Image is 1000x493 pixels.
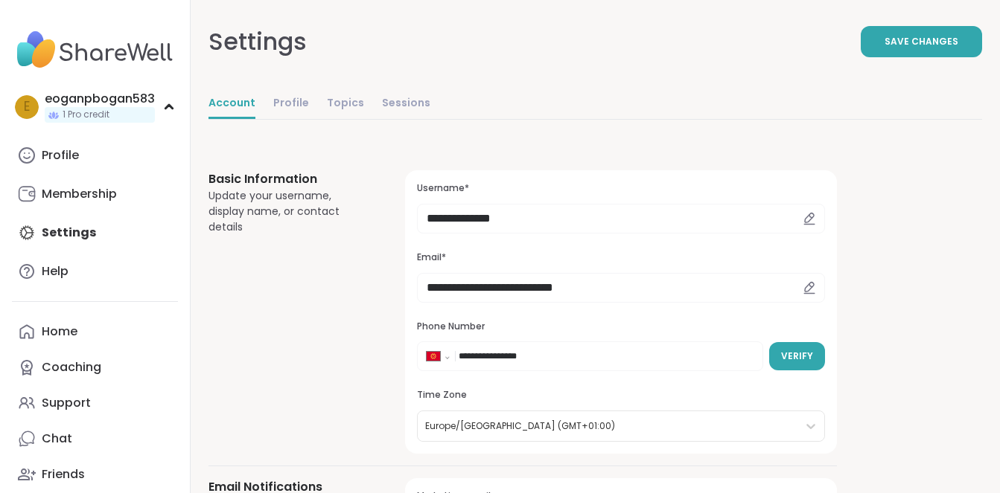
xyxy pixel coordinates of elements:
div: Settings [208,24,307,59]
h3: Basic Information [208,170,369,188]
a: Profile [12,138,178,173]
img: ShareWell Nav Logo [12,24,178,76]
div: Coaching [42,359,101,376]
a: Profile [273,89,309,119]
a: Support [12,385,178,421]
span: 1 Pro credit [63,109,109,121]
div: Help [42,263,69,280]
a: Friends [12,457,178,492]
div: Profile [42,147,79,164]
a: Home [12,314,178,349]
button: Verify [769,342,825,370]
div: Update your username, display name, or contact details [208,188,369,235]
div: Home [42,323,77,340]
button: Save Changes [861,26,982,57]
h3: Email* [417,251,825,264]
span: Save Changes [885,35,958,48]
div: Support [42,395,91,411]
div: Membership [42,186,117,202]
h3: Time Zone [417,389,825,402]
div: Friends [42,466,85,483]
a: Chat [12,421,178,457]
a: Sessions [382,89,430,119]
span: e [24,97,30,117]
h3: Phone Number [417,320,825,333]
span: Verify [781,349,813,363]
h3: Username* [417,182,825,195]
a: Topics [327,89,364,119]
a: Account [208,89,255,119]
div: eoganpbogan583 [45,91,155,107]
div: Chat [42,431,72,447]
a: Help [12,254,178,289]
a: Membership [12,176,178,212]
a: Coaching [12,349,178,385]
